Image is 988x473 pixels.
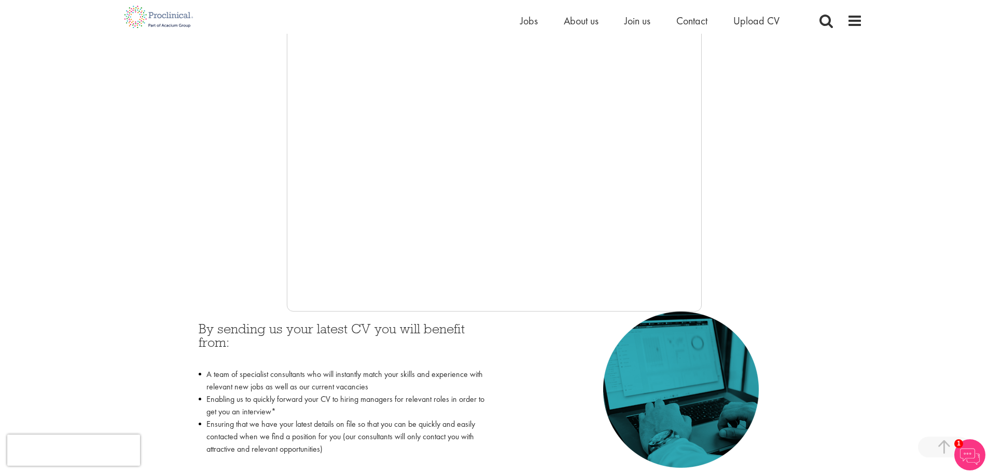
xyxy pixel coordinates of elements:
[624,14,650,28] a: Join us
[199,368,486,393] li: A team of specialist consultants who will instantly match your skills and experience with relevan...
[199,393,486,418] li: Enabling us to quickly forward your CV to hiring managers for relevant roles in order to get you ...
[954,439,963,448] span: 1
[733,14,780,28] a: Upload CV
[564,14,599,28] a: About us
[7,435,140,466] iframe: reCAPTCHA
[199,418,486,468] li: Ensuring that we have your latest details on file so that you can be quickly and easily contacted...
[199,322,486,363] h3: By sending us your latest CV you will benefit from:
[520,14,538,28] a: Jobs
[954,439,985,470] img: Chatbot
[676,14,707,28] a: Contact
